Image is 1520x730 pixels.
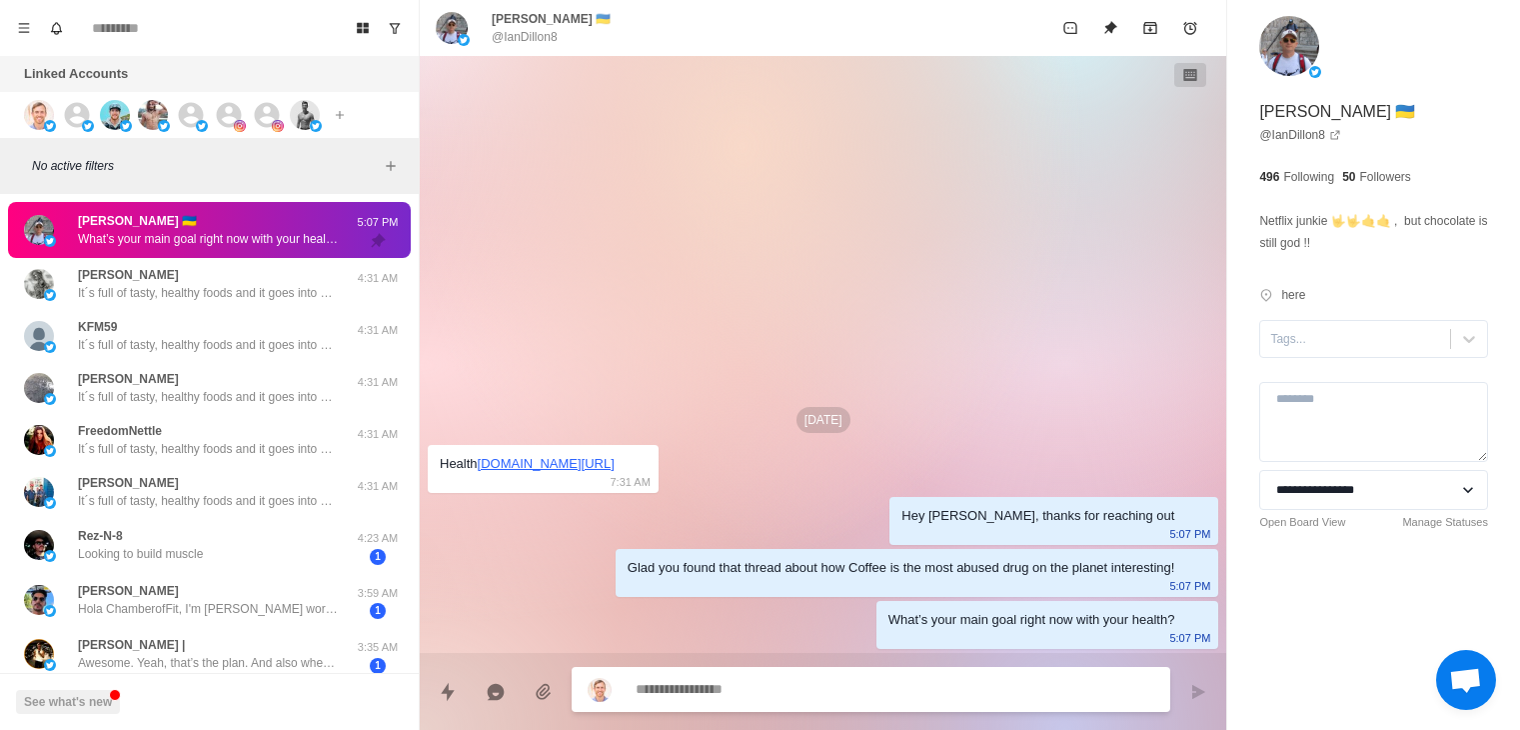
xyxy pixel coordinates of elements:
p: [PERSON_NAME] 🇺🇦 [492,10,611,28]
img: picture [138,100,168,130]
p: @IanDillon8 [492,28,558,46]
div: Glad you found that thread about how Coffee is the most abused drug on the planet interesting! [628,557,1175,579]
p: 5:07 PM [1169,523,1210,545]
p: KFM59 [78,318,117,336]
p: It´s full of tasty, healthy foods and it goes into how to avoid foods in the grocery store that l... [78,284,338,302]
img: picture [196,120,208,132]
img: picture [24,373,54,403]
img: picture [24,425,54,455]
img: picture [24,585,54,615]
img: picture [436,12,468,44]
a: [DOMAIN_NAME][URL] [478,456,615,471]
div: Health [440,453,615,475]
p: [PERSON_NAME] [78,582,179,600]
img: picture [310,120,322,132]
img: picture [44,393,56,405]
p: [PERSON_NAME] | [78,636,185,654]
img: picture [158,120,170,132]
button: Add filters [379,154,403,178]
button: Mark as unread [1050,8,1090,48]
img: picture [44,497,56,509]
p: 4:31 AM [353,478,403,495]
img: picture [44,550,56,562]
p: Following [1283,168,1334,186]
p: [PERSON_NAME] [78,266,179,284]
button: Add reminder [1170,8,1210,48]
button: Quick replies [428,672,468,712]
p: It´s full of tasty, healthy foods and it goes into how to avoid foods in the grocery store that l... [78,440,338,458]
p: FreedomNettle [78,422,162,440]
button: Send message [1178,672,1218,712]
span: 1 [370,603,386,619]
p: 4:31 AM [353,374,403,391]
p: 5:07 PM [1169,575,1210,597]
a: Open chat [1436,650,1496,710]
p: 5:07 PM [353,214,403,231]
p: 496 [1259,168,1279,186]
img: picture [44,605,56,617]
a: Open Board View [1259,514,1345,531]
img: picture [44,289,56,301]
p: No active filters [32,157,379,175]
img: picture [272,120,284,132]
div: What’s your main goal right now with your health? [888,609,1175,631]
img: picture [588,678,612,702]
p: 3:59 AM [353,585,403,602]
button: See what's new [16,690,120,714]
button: Menu [8,12,40,44]
p: [PERSON_NAME] 🇺🇦 [78,212,197,230]
img: picture [290,100,320,130]
img: picture [44,235,56,247]
p: 5:07 PM [1169,627,1210,649]
p: 4:31 AM [353,322,403,339]
div: Hey [PERSON_NAME], thanks for reaching out [901,505,1174,527]
button: Reply with AI [476,672,516,712]
p: Rez-N-8 [78,527,123,545]
p: Hola ChamberofFit, I'm [PERSON_NAME] working on a listing piece called \"X Creators You Should Kn... [78,600,338,618]
p: Netflix junkie 🤟🤟🤙🤙 , but chocolate is still god !! [1259,210,1488,254]
p: [PERSON_NAME] 🇺🇦 [1259,100,1415,124]
img: picture [24,321,54,351]
p: It´s full of tasty, healthy foods and it goes into how to avoid foods in the grocery store that l... [78,492,338,510]
img: picture [100,100,130,130]
img: picture [24,639,54,669]
button: Add account [328,103,352,127]
button: Unpin [1090,8,1130,48]
img: picture [1309,66,1321,78]
img: picture [24,269,54,299]
p: What’s your main goal right now with your health? [78,230,338,248]
img: picture [120,120,132,132]
img: picture [44,341,56,353]
img: picture [458,34,470,46]
img: picture [24,530,54,560]
img: picture [24,100,54,130]
img: picture [44,120,56,132]
a: @IanDillon8 [1259,126,1341,144]
p: 50 [1342,168,1355,186]
p: It´s full of tasty, healthy foods and it goes into how to avoid foods in the grocery store that l... [78,336,338,354]
p: Linked Accounts [24,64,128,84]
p: 4:31 AM [353,426,403,443]
img: picture [44,659,56,671]
p: [DATE] [796,407,850,433]
p: 4:23 AM [353,530,403,547]
img: picture [1259,16,1319,76]
button: Notifications [40,12,72,44]
p: [PERSON_NAME] [78,370,179,388]
button: Add media [524,672,564,712]
img: picture [44,445,56,457]
img: picture [82,120,94,132]
p: 4:31 AM [353,270,403,287]
p: It´s full of tasty, healthy foods and it goes into how to avoid foods in the grocery store that l... [78,388,338,406]
button: Archive [1130,8,1170,48]
span: 1 [370,549,386,565]
p: [PERSON_NAME] [78,474,179,492]
a: Manage Statuses [1402,514,1488,531]
img: picture [24,215,54,245]
button: Board View [347,12,379,44]
p: Looking to build muscle [78,545,203,563]
img: picture [24,477,54,507]
p: Awesome. Yeah, that’s the plan. And also where I’m heading. Initially the taxes and lifestyle, an... [78,654,338,672]
p: Followers [1360,168,1411,186]
p: 7:31 AM [610,471,650,493]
